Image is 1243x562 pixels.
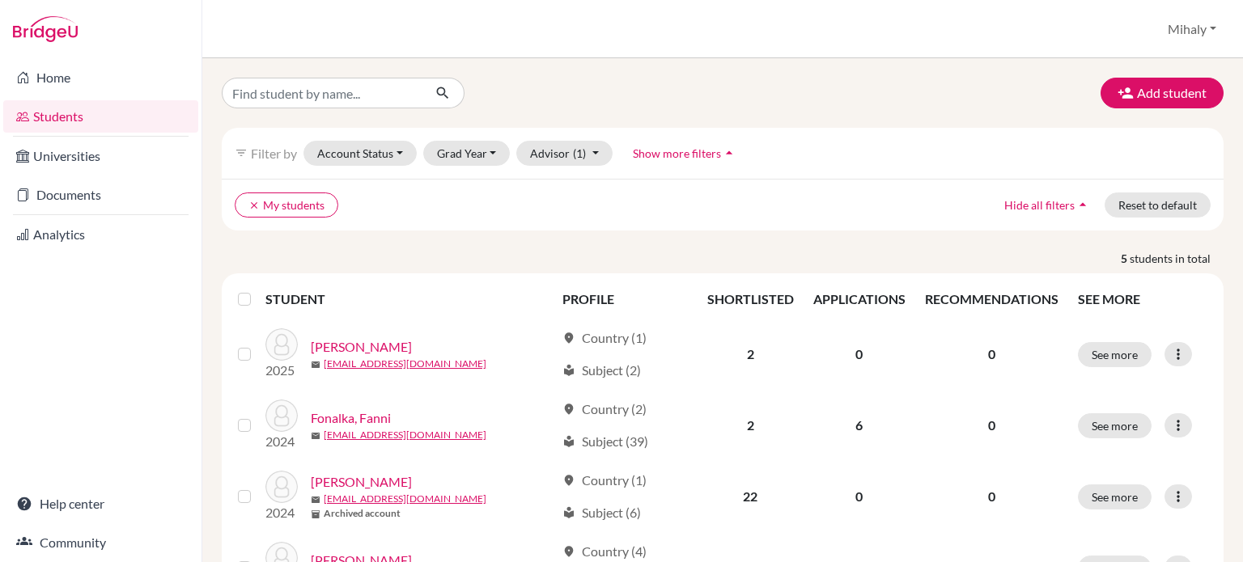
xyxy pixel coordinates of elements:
button: Advisor(1) [516,141,613,166]
span: Show more filters [633,146,721,160]
th: SEE MORE [1068,280,1217,319]
th: PROFILE [553,280,698,319]
span: local_library [562,506,575,519]
td: 6 [804,390,915,461]
span: local_library [562,364,575,377]
button: Hide all filtersarrow_drop_up [991,192,1105,218]
span: Hide all filters [1004,198,1075,212]
span: local_library [562,435,575,448]
button: Show more filtersarrow_drop_up [619,141,751,166]
input: Find student by name... [222,78,422,108]
div: Subject (2) [562,361,641,380]
td: 0 [804,461,915,532]
th: SHORTLISTED [698,280,804,319]
a: Help center [3,488,198,520]
a: Universities [3,140,198,172]
span: students in total [1130,250,1224,267]
span: mail [311,495,320,505]
i: clear [248,200,260,211]
i: filter_list [235,146,248,159]
p: 0 [925,487,1058,506]
div: Country (4) [562,542,647,561]
i: arrow_drop_up [1075,196,1091,213]
td: 0 [804,319,915,390]
span: mail [311,360,320,370]
span: location_on [562,474,575,487]
td: 2 [698,319,804,390]
th: STUDENT [265,280,553,319]
span: mail [311,431,320,441]
th: APPLICATIONS [804,280,915,319]
img: Fonalka, Fanni [265,399,298,432]
button: Grad Year [423,141,511,166]
td: 22 [698,461,804,532]
button: See more [1078,342,1152,367]
a: [EMAIL_ADDRESS][DOMAIN_NAME] [324,492,486,506]
p: 2024 [265,503,298,522]
span: location_on [562,332,575,344]
div: Subject (6) [562,503,641,522]
a: Home [3,61,198,94]
a: [EMAIL_ADDRESS][DOMAIN_NAME] [324,357,486,371]
i: arrow_drop_up [721,145,737,161]
button: Add student [1101,78,1224,108]
button: Account Status [303,141,417,166]
strong: 5 [1121,250,1130,267]
a: Fonalka, Fanni [311,408,391,428]
a: [PERSON_NAME] [311,472,412,492]
th: RECOMMENDATIONS [915,280,1068,319]
a: [EMAIL_ADDRESS][DOMAIN_NAME] [324,428,486,442]
div: Country (1) [562,471,647,490]
a: Documents [3,179,198,211]
span: Filter by [251,146,297,161]
b: Archived account [324,506,401,521]
a: [PERSON_NAME] [311,337,412,357]
img: Bridge-U [13,16,78,42]
p: 2024 [265,432,298,451]
a: Community [3,526,198,559]
span: location_on [562,545,575,558]
p: 0 [925,344,1058,364]
span: inventory_2 [311,509,320,519]
button: See more [1078,484,1152,509]
a: Analytics [3,218,198,251]
button: Reset to default [1105,192,1211,218]
div: Subject (39) [562,432,648,451]
div: Country (1) [562,328,647,348]
button: Mihaly [1160,14,1224,44]
span: location_on [562,403,575,416]
span: (1) [573,146,586,160]
button: See more [1078,413,1152,438]
a: Students [3,100,198,133]
p: 2025 [265,361,298,380]
div: Country (2) [562,399,647,419]
img: Gyimesi, Eszter [265,471,298,503]
button: clearMy students [235,192,338,218]
td: 2 [698,390,804,461]
p: 0 [925,416,1058,435]
img: Czövek, Minna [265,328,298,361]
